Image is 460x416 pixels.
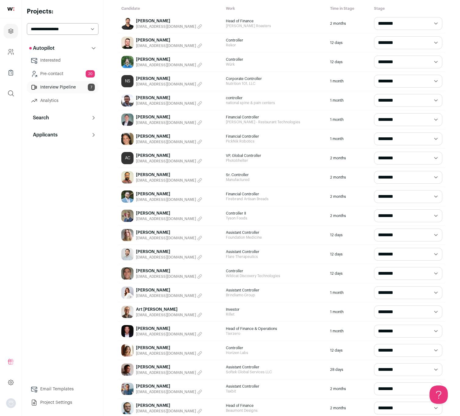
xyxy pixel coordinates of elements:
[136,268,202,274] a: [PERSON_NAME]
[136,18,202,24] a: [PERSON_NAME]
[226,389,324,394] span: Taxbit
[136,120,196,125] span: [EMAIL_ADDRESS][DOMAIN_NAME]
[121,190,134,203] img: 1836fbcdadbb02c0c7a1dc863135e7687813dbc2f07311d7f494924323d21849
[226,345,324,350] span: Controller
[136,159,196,164] span: [EMAIL_ADDRESS][DOMAIN_NAME]
[327,52,371,71] div: 12 days
[121,210,134,222] img: 96a13cab35bacad2f252730d0fef7aade748b46bc2f350353541de7f61510c08
[4,45,18,59] a: Company and ATS Settings
[136,249,202,255] a: [PERSON_NAME]
[136,191,202,197] a: [PERSON_NAME]
[226,365,324,370] span: Assistant Controller
[6,398,16,408] button: Open dropdown
[327,3,371,14] div: Time in Stage
[226,331,324,336] span: Tierzero
[136,236,202,241] button: [EMAIL_ADDRESS][DOMAIN_NAME]
[136,216,196,221] span: [EMAIL_ADDRESS][DOMAIN_NAME]
[136,43,196,48] span: [EMAIL_ADDRESS][DOMAIN_NAME]
[226,96,324,100] span: controller
[327,360,371,379] div: 28 days
[121,325,134,337] img: 72071b55c49eee347896357658b65567df1e1632f12b85c0f34b5e852a98a9a3.jpg
[327,72,371,91] div: 1 month
[136,345,202,351] a: [PERSON_NAME]
[226,57,324,62] span: Controller
[226,192,324,197] span: Financial Controller
[226,120,324,125] span: [PERSON_NAME] - Restaurant Technologies
[136,313,196,317] span: [EMAIL_ADDRESS][DOMAIN_NAME]
[121,344,134,356] img: 06e970d2275877b7097401d0a2151ac2e063ad157d793828e5b7024f45dd5353
[327,264,371,283] div: 12 days
[136,383,202,389] a: [PERSON_NAME]
[226,62,324,67] span: Würk
[223,3,327,14] div: Work
[226,115,324,120] span: Financial Controller
[121,133,134,145] img: 2a039118d388bc1f537da5af2f9ebbfb5ddc072bbc9e752cc680a75e73c89718
[136,351,202,356] button: [EMAIL_ADDRESS][DOMAIN_NAME]
[226,269,324,273] span: Controller
[136,82,202,87] button: [EMAIL_ADDRESS][DOMAIN_NAME]
[136,139,196,144] span: [EMAIL_ADDRESS][DOMAIN_NAME]
[121,56,134,68] img: 08518f7a75e89062bcfda45b7e078362b9f118bf47be592c4ba6565f9d194487.jpg
[29,131,58,139] p: Applicants
[136,326,202,332] a: [PERSON_NAME]
[27,42,98,54] button: Autopilot
[226,350,324,355] span: Horizen Labs
[136,24,202,29] button: [EMAIL_ADDRESS][DOMAIN_NAME]
[136,210,202,216] a: [PERSON_NAME]
[226,307,324,312] span: Investor
[27,383,98,395] a: Email Templates
[136,332,202,337] button: [EMAIL_ADDRESS][DOMAIN_NAME]
[226,43,324,48] span: Rekor
[136,172,202,178] a: [PERSON_NAME]
[136,178,196,183] span: [EMAIL_ADDRESS][DOMAIN_NAME]
[226,235,324,240] span: Foundation Medicine
[136,332,196,337] span: [EMAIL_ADDRESS][DOMAIN_NAME]
[226,172,324,177] span: Sr. Controller
[136,114,202,120] a: [PERSON_NAME]
[327,379,371,398] div: 2 months
[136,255,202,260] button: [EMAIL_ADDRESS][DOMAIN_NAME]
[121,383,134,395] img: a82d0016b3bdc9e2b0eadc57cd46c9b08eff097ae924f6ceb65b786c7def3b5a
[327,283,371,302] div: 1 month
[121,152,134,164] a: AC
[226,273,324,278] span: Wildcat Discovery Technologies
[121,75,134,87] a: NS
[327,14,371,33] div: 2 months
[327,168,371,187] div: 2 months
[136,370,196,375] span: [EMAIL_ADDRESS][DOMAIN_NAME]
[327,245,371,264] div: 12 days
[136,197,202,202] button: [EMAIL_ADDRESS][DOMAIN_NAME]
[136,76,202,82] a: [PERSON_NAME]
[27,81,98,93] a: Interview Pipeline7
[226,403,324,408] span: Head of Finance
[226,38,324,43] span: Controller
[136,56,202,63] a: [PERSON_NAME]
[430,385,448,404] iframe: Help Scout Beacon - Open
[136,274,196,279] span: [EMAIL_ADDRESS][DOMAIN_NAME]
[136,101,202,106] button: [EMAIL_ADDRESS][DOMAIN_NAME]
[136,37,202,43] a: [PERSON_NAME]
[226,24,324,28] span: [PERSON_NAME] Roasters
[136,351,196,356] span: [EMAIL_ADDRESS][DOMAIN_NAME]
[327,110,371,129] div: 1 month
[136,159,202,164] button: [EMAIL_ADDRESS][DOMAIN_NAME]
[121,287,134,299] img: 60c57c56a8c4cc19b6e5c47b510b426a7a7a9dd4bd21c741ae63a77ac53139b4
[226,19,324,24] span: Head of Finance
[27,129,98,141] button: Applicants
[136,197,196,202] span: [EMAIL_ADDRESS][DOMAIN_NAME]
[136,370,202,375] button: [EMAIL_ADDRESS][DOMAIN_NAME]
[327,206,371,225] div: 2 months
[226,139,324,144] span: PickNik Robotics
[136,409,202,414] button: [EMAIL_ADDRESS][DOMAIN_NAME]
[136,24,196,29] span: [EMAIL_ADDRESS][DOMAIN_NAME]
[226,100,324,105] span: national spine & pain centers
[136,153,202,159] a: [PERSON_NAME]
[226,249,324,254] span: Assistant Controller
[327,322,371,341] div: 1 month
[121,402,134,414] img: bc8405de936ec0eb70841870d5634ffd467188044e805837fa9d93e911947da6
[27,396,98,409] a: Project Settings
[27,112,98,124] button: Search
[226,384,324,389] span: Assistant Controller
